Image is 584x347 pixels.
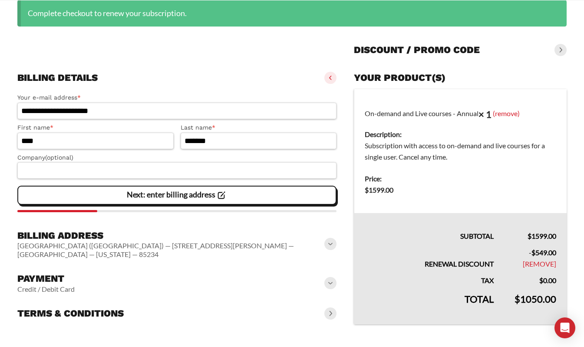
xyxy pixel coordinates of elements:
dd: Subscription with access to on-demand and live courses for a single user. Cancel any time. [365,140,556,163]
label: Your e-mail address [17,93,337,103]
td: On-demand and Live courses - Annual [354,89,567,168]
bdi: 1050.00 [515,293,556,305]
label: First name [17,123,174,133]
span: (optional) [45,154,73,161]
h3: Terms & conditions [17,307,124,320]
dt: Description: [365,129,556,140]
bdi: 1599.00 [365,186,393,194]
a: (remove) [493,109,520,117]
span: $ [539,276,543,284]
a: Remove discount_renewal coupon [523,260,556,268]
td: - [504,242,567,270]
span: $ [531,248,535,257]
th: Renewal Discount [354,242,505,270]
h3: Discount / promo code [354,44,480,56]
h3: Billing details [17,72,98,84]
label: Company [17,153,337,163]
span: $ [365,186,369,194]
dt: Price: [365,173,556,184]
span: $ [515,293,520,305]
th: Tax [354,270,505,286]
vaadin-button: Next: enter billing address [17,186,337,205]
vaadin-horizontal-layout: [GEOGRAPHIC_DATA] ([GEOGRAPHIC_DATA]) — [STREET_ADDRESS][PERSON_NAME] — [GEOGRAPHIC_DATA] — [US_S... [17,241,326,259]
vaadin-horizontal-layout: Credit / Debit Card [17,285,75,294]
span: $ [528,232,531,240]
h3: Billing address [17,230,326,242]
bdi: 0.00 [539,276,556,284]
strong: × 1 [478,108,492,120]
label: Last name [181,123,337,133]
span: 549.00 [531,248,556,257]
h3: Payment [17,273,75,285]
th: Total [354,286,505,324]
div: Open Intercom Messenger [554,317,575,338]
th: Subtotal [354,213,505,242]
bdi: 1599.00 [528,232,556,240]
